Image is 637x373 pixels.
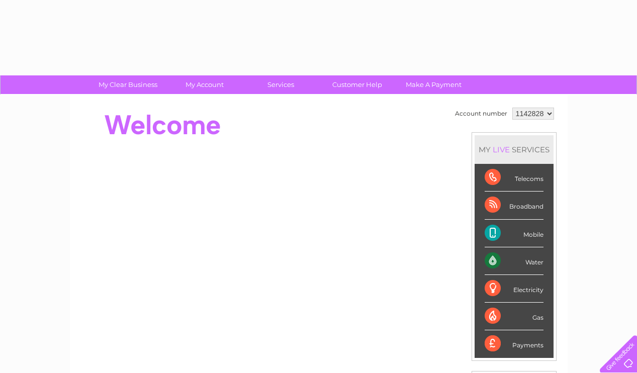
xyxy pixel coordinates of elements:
a: Customer Help [316,75,399,94]
div: Broadband [485,192,543,219]
div: Payments [485,330,543,357]
a: Make A Payment [392,75,475,94]
div: LIVE [491,145,512,154]
a: Services [239,75,322,94]
div: Electricity [485,275,543,303]
td: Account number [452,105,510,122]
div: Mobile [485,220,543,247]
div: Telecoms [485,164,543,192]
a: My Account [163,75,246,94]
div: Gas [485,303,543,330]
a: My Clear Business [86,75,169,94]
div: Water [485,247,543,275]
div: MY SERVICES [475,135,554,164]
